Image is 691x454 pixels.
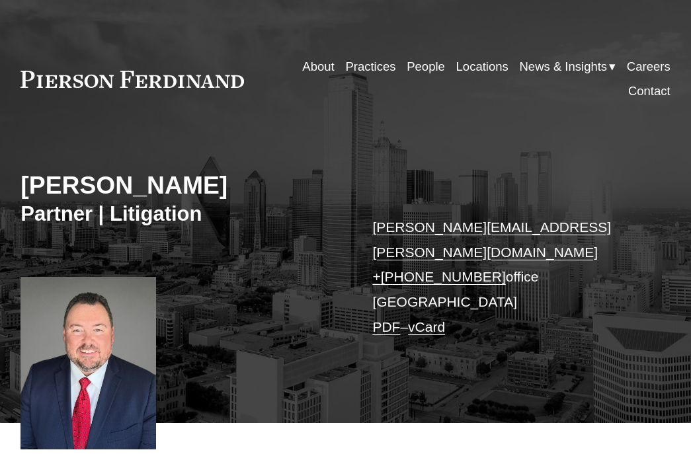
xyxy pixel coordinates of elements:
a: [PERSON_NAME][EMAIL_ADDRESS][PERSON_NAME][DOMAIN_NAME] [372,219,611,260]
h2: [PERSON_NAME] [20,170,345,200]
a: Practices [345,55,395,79]
a: People [407,55,445,79]
a: vCard [408,319,445,334]
a: Contact [628,79,671,104]
a: folder dropdown [519,55,616,79]
a: Locations [456,55,508,79]
a: PDF [372,319,400,334]
a: [PHONE_NUMBER] [381,269,506,284]
span: News & Insights [519,56,607,77]
p: office [GEOGRAPHIC_DATA] – [372,215,643,340]
a: About [302,55,334,79]
a: Careers [627,55,671,79]
h3: Partner | Litigation [20,202,345,227]
a: + [372,269,380,284]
